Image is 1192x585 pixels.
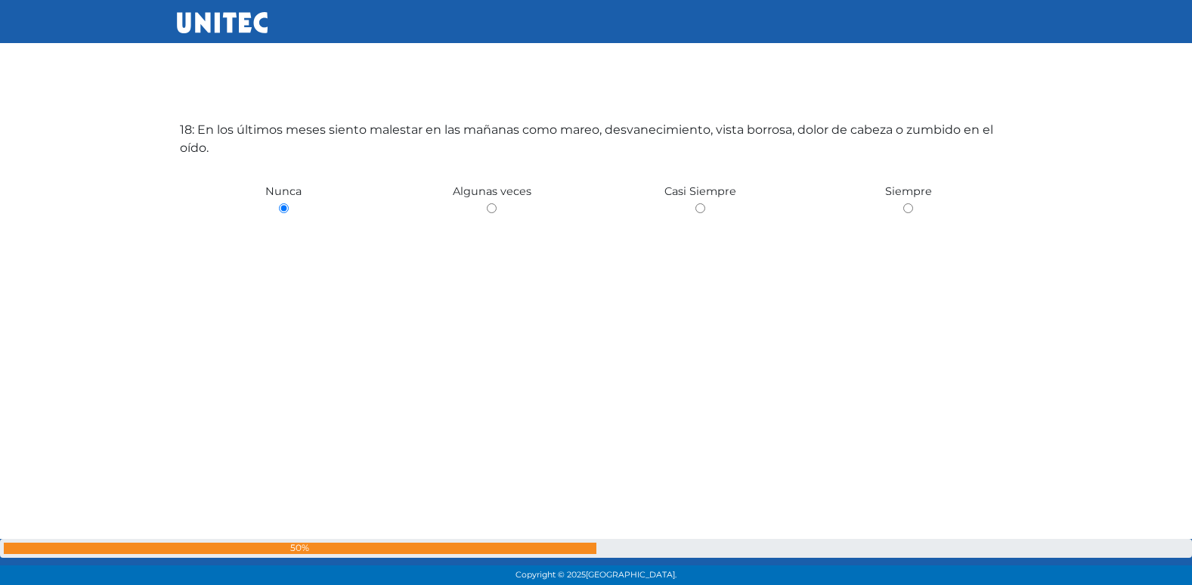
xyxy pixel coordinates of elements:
span: Siempre [885,184,932,198]
span: Algunas veces [453,184,531,198]
div: 50% [4,543,596,554]
span: Nunca [265,184,302,198]
img: UNITEC [177,12,268,33]
span: [GEOGRAPHIC_DATA]. [586,570,676,580]
label: 18: En los últimos meses siento malestar en las mañanas como mareo, desvanecimiento, vista borros... [180,121,1013,157]
span: Casi Siempre [664,184,736,198]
